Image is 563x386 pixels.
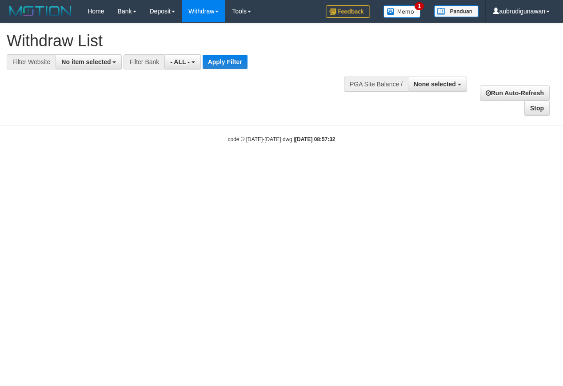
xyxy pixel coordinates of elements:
[480,85,550,101] a: Run Auto-Refresh
[408,77,467,92] button: None selected
[7,32,367,50] h1: Withdraw List
[7,4,74,18] img: MOTION_logo.png
[164,54,200,69] button: - ALL -
[7,54,56,69] div: Filter Website
[228,136,335,142] small: code © [DATE]-[DATE] dwg |
[434,5,479,17] img: panduan.png
[326,5,370,18] img: Feedback.jpg
[61,58,111,65] span: No item selected
[524,101,550,116] a: Stop
[344,77,408,92] div: PGA Site Balance /
[203,55,248,69] button: Apply Filter
[170,58,190,65] span: - ALL -
[414,81,456,88] span: None selected
[56,54,122,69] button: No item selected
[415,2,424,10] span: 1
[295,136,335,142] strong: [DATE] 08:57:32
[383,5,421,18] img: Button%20Memo.svg
[124,54,164,69] div: Filter Bank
